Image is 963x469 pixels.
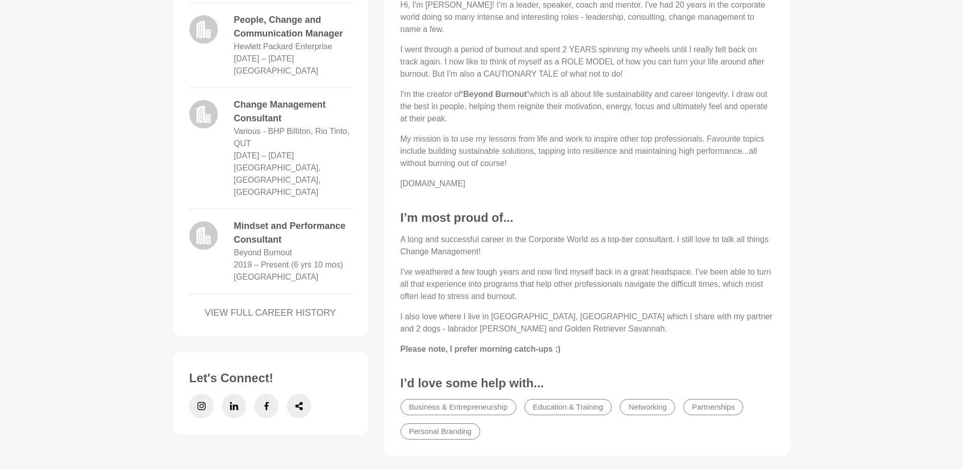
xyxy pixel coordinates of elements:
strong: Please note, I prefer morning catch-ups :) [401,345,561,353]
img: logo [189,221,218,250]
dd: People, Change and Communication Manager [234,13,352,41]
h3: I’d love some help with... [401,376,774,391]
a: LinkedIn [222,394,246,418]
dd: Hewlett Packard Enterprise [234,41,333,53]
dd: [GEOGRAPHIC_DATA] [234,271,319,283]
h3: I’m most proud of... [401,210,774,225]
dd: 2011 – 2015 [234,150,294,162]
p: I'm the creator of which is all about life sustainability and career longevity. I draw out the be... [401,88,774,125]
p: I also love where I live in [GEOGRAPHIC_DATA], [GEOGRAPHIC_DATA] which I share with my partner an... [401,311,774,335]
a: Instagram [189,394,214,418]
dd: [GEOGRAPHIC_DATA] [234,65,319,77]
a: VIEW FULL CAREER HISTORY [189,306,352,320]
dd: Beyond Burnout [234,247,292,259]
p: My mission is to use my lessons from life and work to inspire other top professionals. Favourite ... [401,133,774,170]
p: I went through a period of burnout and spent 2 YEARS spinning my wheels until I really felt back ... [401,44,774,80]
dd: [GEOGRAPHIC_DATA], [GEOGRAPHIC_DATA], [GEOGRAPHIC_DATA] [234,162,352,198]
time: [DATE] – [DATE] [234,54,294,63]
time: 2019 – Present (6 yrs 10 mos) [234,260,343,269]
dd: 2019 – Present (6 yrs 10 mos) [234,259,343,271]
p: [DOMAIN_NAME] [401,178,774,190]
dd: Mindset and Performance Consultant [234,219,352,247]
p: A long and successful career in the Corporate World as a top-tier consultant. I still love to tal... [401,233,774,258]
h3: Let's Connect! [189,371,352,386]
strong: ‘Beyond Burnout’ [461,90,529,98]
img: logo [189,15,218,44]
dd: Various - BHP Billiton, Rio Tinto, QUT [234,125,352,150]
a: Share [287,394,311,418]
a: Facebook [254,394,279,418]
time: [DATE] – [DATE] [234,151,294,160]
dd: 2015 – 2016 [234,53,294,65]
dd: Change Management Consultant [234,98,352,125]
img: logo [189,100,218,128]
p: I've weathered a few tough years and now find myself back in a great headspace. I've been able to... [401,266,774,303]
